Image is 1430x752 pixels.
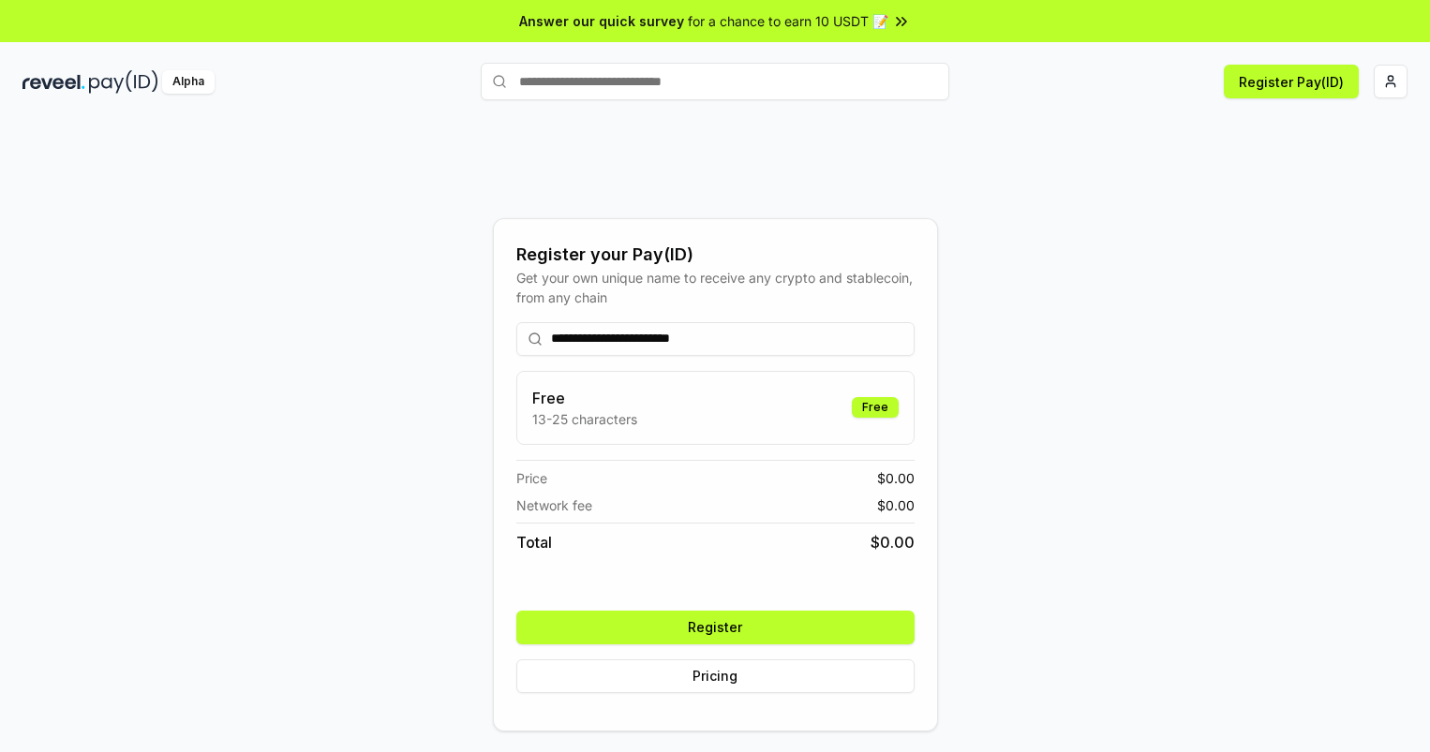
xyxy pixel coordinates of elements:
[877,468,915,488] span: $ 0.00
[871,531,915,553] span: $ 0.00
[516,531,552,553] span: Total
[532,409,637,429] p: 13-25 characters
[1224,65,1359,98] button: Register Pay(ID)
[516,268,915,307] div: Get your own unique name to receive any crypto and stablecoin, from any chain
[516,468,547,488] span: Price
[22,70,85,94] img: reveel_dark
[516,242,915,268] div: Register your Pay(ID)
[688,11,888,31] span: for a chance to earn 10 USDT 📝
[89,70,158,94] img: pay_id
[519,11,684,31] span: Answer our quick survey
[516,611,915,644] button: Register
[852,397,899,418] div: Free
[516,495,592,515] span: Network fee
[532,387,637,409] h3: Free
[162,70,215,94] div: Alpha
[516,659,915,693] button: Pricing
[877,495,915,515] span: $ 0.00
